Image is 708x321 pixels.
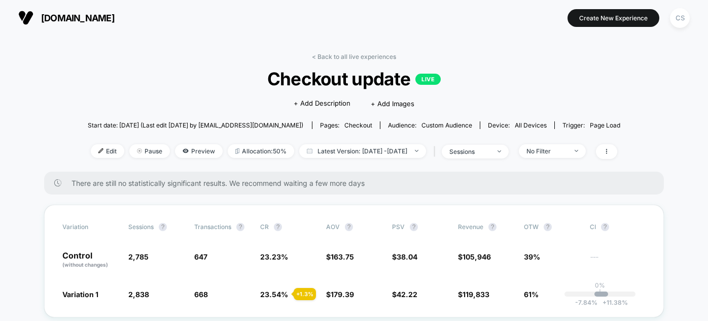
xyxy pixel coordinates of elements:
span: 119,833 [463,290,489,299]
p: | [599,289,601,297]
span: Allocation: 50% [228,144,294,158]
p: LIVE [415,74,441,85]
span: $ [326,252,354,261]
span: checkout [344,121,372,129]
div: Pages: [320,121,372,129]
button: CS [667,8,693,28]
span: There are still no statistically significant results. We recommend waiting a few more days [72,179,644,187]
button: ? [410,223,418,231]
span: [DOMAIN_NAME] [41,13,115,23]
button: ? [274,223,282,231]
span: $ [392,252,417,261]
img: Visually logo [18,10,33,25]
span: + Add Description [294,99,350,109]
button: ? [601,223,609,231]
span: Variation 1 [62,290,98,299]
span: + Add Images [371,100,414,108]
img: edit [98,148,103,153]
span: Checkout update [114,68,593,89]
span: Edit [91,144,124,158]
span: --- [590,254,646,269]
span: $ [458,252,491,261]
img: rebalance [235,148,239,154]
button: ? [345,223,353,231]
span: 38.04 [397,252,417,261]
button: Create New Experience [568,9,659,27]
span: 2,838 [128,290,149,299]
span: + [603,299,607,306]
span: Variation [62,223,118,231]
span: Device: [480,121,554,129]
span: 179.39 [331,290,354,299]
div: Trigger: [562,121,620,129]
img: calendar [307,148,312,153]
span: 11.38 % [597,299,628,306]
span: OTW [524,223,580,231]
span: 61% [524,290,539,299]
span: 42.22 [397,290,417,299]
p: 0% [595,281,605,289]
span: CR [260,223,269,231]
span: -7.84 % [575,299,597,306]
button: ? [159,223,167,231]
span: $ [458,290,489,299]
button: [DOMAIN_NAME] [15,10,118,26]
span: $ [392,290,417,299]
span: Page Load [590,121,620,129]
span: Sessions [128,223,154,231]
span: Latest Version: [DATE] - [DATE] [299,144,426,158]
span: Revenue [458,223,483,231]
span: CI [590,223,646,231]
span: 23.54 % [260,290,288,299]
span: 647 [194,252,207,261]
span: | [431,144,442,159]
span: PSV [392,223,405,231]
span: Pause [129,144,170,158]
a: < Back to all live experiences [312,53,396,60]
span: 668 [194,290,208,299]
img: end [575,150,578,152]
span: AOV [326,223,340,231]
span: Transactions [194,223,231,231]
div: CS [670,8,690,28]
img: end [415,150,418,152]
div: Audience: [388,121,472,129]
span: Start date: [DATE] (Last edit [DATE] by [EMAIL_ADDRESS][DOMAIN_NAME]) [88,121,303,129]
span: all devices [515,121,547,129]
span: $ [326,290,354,299]
span: 23.23 % [260,252,288,261]
span: 2,785 [128,252,149,261]
div: sessions [449,148,490,155]
span: 163.75 [331,252,354,261]
div: + 1.3 % [294,288,316,300]
img: end [137,148,142,153]
span: 105,946 [463,252,491,261]
button: ? [544,223,552,231]
button: ? [236,223,244,231]
span: Custom Audience [421,121,472,129]
p: Control [62,251,118,269]
img: end [498,150,501,152]
span: 39% [524,252,540,261]
span: Preview [175,144,223,158]
button: ? [488,223,497,231]
span: (without changes) [62,262,108,268]
div: No Filter [526,147,567,155]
